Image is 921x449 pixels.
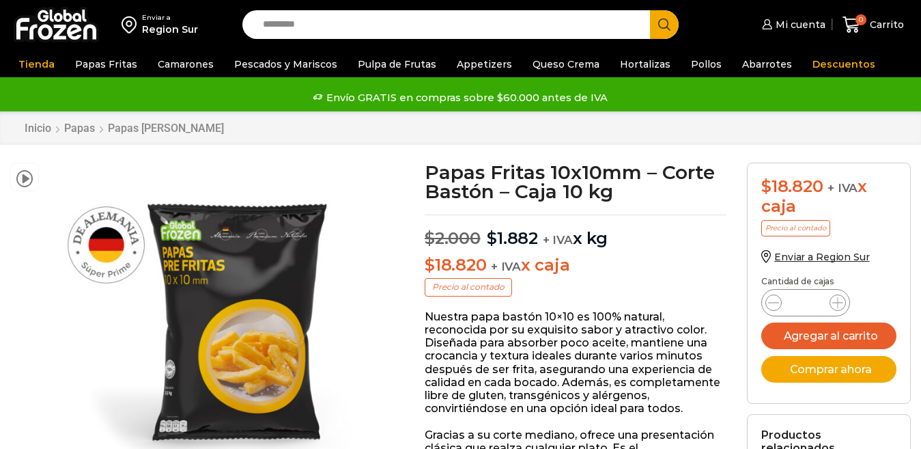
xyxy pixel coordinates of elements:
span: + IVA [491,260,521,273]
button: Search button [650,10,679,39]
span: Mi cuenta [772,18,825,31]
h1: Papas Fritas 10x10mm – Corte Bastón – Caja 10 kg [425,163,726,201]
span: $ [425,228,435,248]
a: Papas Fritas [68,51,144,77]
span: + IVA [827,181,858,195]
a: 0 Carrito [839,9,907,41]
a: Inicio [24,122,52,135]
div: x caja [761,177,896,217]
p: Cantidad de cajas [761,277,896,286]
a: Pescados y Mariscos [227,51,344,77]
a: Papas [63,122,96,135]
a: Appetizers [450,51,519,77]
nav: Breadcrumb [24,122,225,135]
span: + IVA [543,233,573,247]
p: Precio al contado [425,278,512,296]
a: Camarones [151,51,221,77]
a: Hortalizas [613,51,677,77]
input: Product quantity [793,293,819,312]
a: Tienda [12,51,61,77]
button: Comprar ahora [761,356,896,383]
a: Papas [PERSON_NAME] [107,122,225,135]
span: $ [487,228,497,248]
a: Descuentos [806,51,882,77]
a: Queso Crema [526,51,606,77]
span: Enviar a Region Sur [774,251,869,263]
div: Enviar a [142,13,198,23]
span: 0 [855,14,866,25]
span: $ [761,176,771,196]
a: Mi cuenta [759,11,825,38]
a: Enviar a Region Sur [761,251,869,263]
div: Region Sur [142,23,198,36]
bdi: 1.882 [487,228,538,248]
p: x caja [425,256,726,275]
img: address-field-icon.svg [122,13,142,36]
a: Pulpa de Frutas [351,51,443,77]
bdi: 18.820 [425,255,486,275]
button: Agregar al carrito [761,323,896,349]
span: $ [425,255,435,275]
a: Pollos [684,51,728,77]
bdi: 2.000 [425,228,481,248]
p: x kg [425,215,726,249]
span: Carrito [866,18,904,31]
p: Nuestra papa bastón 10×10 es 100% natural, reconocida por su exquisito sabor y atractivo color. D... [425,310,726,416]
bdi: 18.820 [761,176,823,196]
a: Abarrotes [735,51,799,77]
p: Precio al contado [761,220,830,236]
